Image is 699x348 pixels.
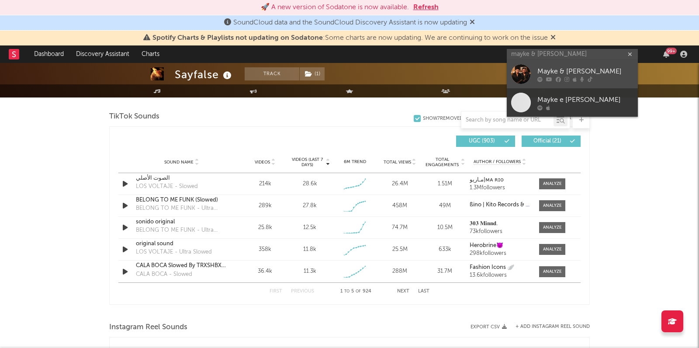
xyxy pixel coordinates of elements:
span: Official ( 21 ) [527,139,568,144]
span: Total Engagements [425,157,460,167]
div: 99 + [666,48,677,54]
a: Herobrine😈 [470,243,530,249]
button: 99+ [663,51,669,58]
div: Mayke & [PERSON_NAME] [537,66,633,77]
div: 298k followers [470,251,530,257]
div: 25.8k [245,223,285,232]
span: SoundCloud data and the SoundCloud Discovery Assistant is now updating [233,19,467,26]
span: Instagram Reel Sounds [109,322,187,333]
span: Videos [255,160,270,165]
span: Dismiss [550,35,556,42]
a: Charts [135,45,166,63]
span: Total Views [384,160,411,165]
div: Sayfalse [175,67,234,82]
div: 28.6k [303,180,317,188]
a: CALA BOCA Slowed By TRXSHBXY Sayfalse [136,261,227,270]
div: 36.4k [245,267,285,276]
button: UGC(903) [456,136,515,147]
button: Last [418,289,429,294]
span: Videos (last 7 days) [290,157,325,167]
span: Spotify Charts & Playlists not updating on Sodatone [152,35,323,42]
span: ( 1 ) [299,67,325,80]
div: + Add Instagram Reel Sound [507,324,590,329]
button: Next [397,289,409,294]
span: to [344,289,349,293]
div: Mayke e [PERSON_NAME] [537,95,633,105]
div: 458M [380,202,420,210]
span: Dismiss [470,19,475,26]
input: Search by song name or URL [461,117,554,124]
div: LOS VOLTAJE - Slowed [136,182,198,191]
div: 633k [425,245,465,254]
div: 13.6k followers [470,272,530,278]
div: 11.3k [304,267,316,276]
a: original sound [136,240,227,248]
div: BELONG TO ME FUNK - Ultra Slowed [136,204,227,213]
button: Export CSV [471,324,507,330]
button: Refresh [413,2,439,13]
div: 25.5M [380,245,420,254]
a: الصوت الأصلي [136,174,227,183]
div: 358k [245,245,285,254]
div: 6M Trend [335,159,375,165]
strong: Fashion Icons 🪽 [470,264,514,270]
div: 27.8k [303,202,317,210]
button: (1) [300,67,325,80]
div: 74.7M [380,223,420,232]
div: 1 5 924 [332,286,380,297]
div: 10.5M [425,223,465,232]
button: Previous [291,289,314,294]
button: First [270,289,282,294]
span: UGC ( 903 ) [462,139,502,144]
a: sonido original [136,218,227,226]
a: Mayke e [PERSON_NAME] [507,88,638,117]
a: ßino | Kito Records & [PERSON_NAME] & SNXP [470,202,530,208]
span: : Some charts are now updating. We are continuing to work on the issue [152,35,548,42]
div: 1.3M followers [470,185,530,191]
button: Official(21) [522,136,581,147]
div: 31.7M [425,267,465,276]
div: 49M [425,202,465,210]
a: Dashboard [28,45,70,63]
strong: Herobrine😈 [470,243,503,248]
span: Author / Followers [474,159,521,165]
a: Fashion Icons 🪽 [470,264,530,271]
div: 🚀 A new version of Sodatone is now available. [261,2,409,13]
strong: 𝟑𝟎𝟑 𝐌𝐢𝐧𝐧𝐝. [470,221,498,226]
button: + Add Instagram Reel Sound [516,324,590,329]
div: 73k followers [470,229,530,235]
a: مـاريو|ᴍᴀ ʀɪᴏ [470,177,530,183]
div: 214k [245,180,285,188]
a: Discovery Assistant [70,45,135,63]
a: 𝟑𝟎𝟑 𝐌𝐢𝐧𝐧𝐝. [470,221,530,227]
div: LOS VOLTAJE - Ultra Slowed [136,248,212,257]
strong: مـاريو|ᴍᴀ ʀɪᴏ [470,177,504,183]
div: 288M [380,267,420,276]
span: Sound Name [164,160,194,165]
input: Search for artists [507,49,638,60]
div: 11.8k [303,245,316,254]
div: 12.5k [303,223,316,232]
a: Mayke & [PERSON_NAME] [507,60,638,88]
span: of [356,289,361,293]
div: 26.4M [380,180,420,188]
strong: ßino | Kito Records & [PERSON_NAME] & SNXP [470,202,592,208]
div: 289k [245,202,285,210]
a: BELONG TO ME FUNK (Slowed) [136,196,227,205]
button: Track [245,67,299,80]
div: CALA BOCA - Slowed [136,270,192,279]
div: 1.51M [425,180,465,188]
div: BELONG TO ME FUNK - Ultra Slowed [136,226,227,235]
